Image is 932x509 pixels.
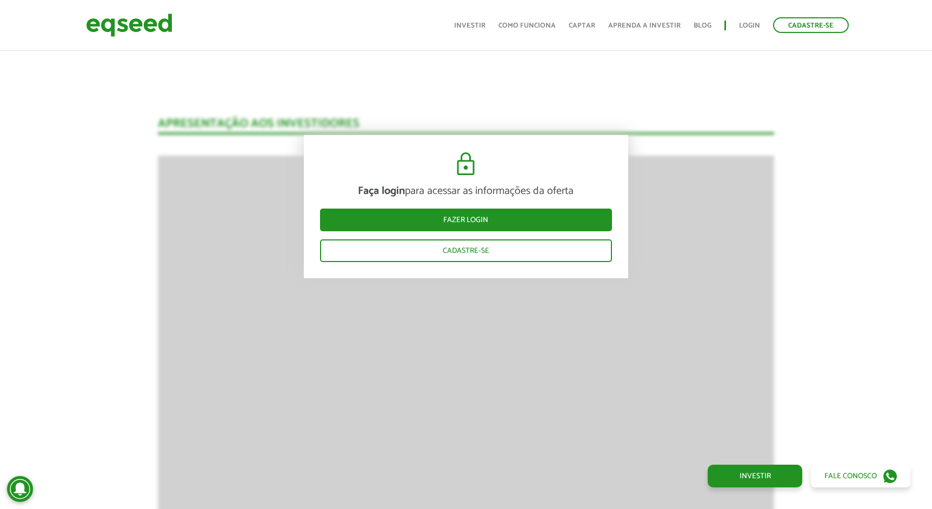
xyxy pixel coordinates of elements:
[320,239,612,262] a: Cadastre-se
[608,22,681,29] a: Aprenda a investir
[498,22,556,29] a: Como funciona
[358,182,405,200] strong: Faça login
[86,11,172,39] img: EqSeed
[569,22,595,29] a: Captar
[320,185,612,198] p: para acessar as informações da oferta
[320,209,612,231] a: Fazer login
[694,22,711,29] a: Blog
[811,465,910,487] a: Fale conosco
[454,22,485,29] a: Investir
[739,22,760,29] a: Login
[708,465,802,487] a: Investir
[773,17,849,33] a: Cadastre-se
[452,151,479,177] img: cadeado.svg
